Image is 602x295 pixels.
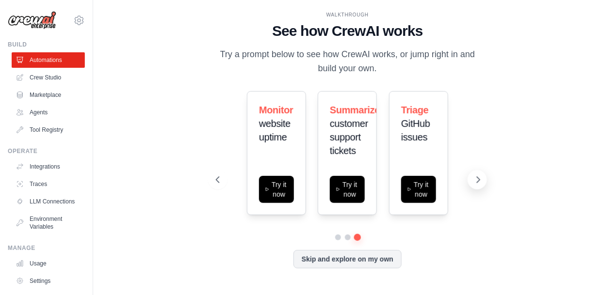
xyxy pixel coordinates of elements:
[553,248,602,295] iframe: Chat Widget
[216,22,479,40] h1: See how CrewAI works
[259,105,293,115] span: Monitor
[259,118,291,142] span: website uptime
[330,118,368,156] span: customer support tickets
[216,47,479,76] p: Try a prompt below to see how CrewAI works, or jump right in and build your own.
[8,244,85,252] div: Manage
[8,147,85,155] div: Operate
[12,52,85,68] a: Automations
[8,11,56,30] img: Logo
[12,70,85,85] a: Crew Studio
[12,87,85,103] a: Marketplace
[401,176,436,203] button: Try it now
[401,105,429,115] span: Triage
[12,211,85,234] a: Environment Variables
[12,194,85,209] a: LLM Connections
[12,176,85,192] a: Traces
[8,41,85,48] div: Build
[12,122,85,138] a: Tool Registry
[259,176,294,203] button: Try it now
[330,105,380,115] span: Summarize
[216,11,479,18] div: WALKTHROUGH
[12,159,85,174] a: Integrations
[330,176,365,203] button: Try it now
[293,250,402,268] button: Skip and explore on my own
[12,273,85,289] a: Settings
[12,105,85,120] a: Agents
[12,256,85,271] a: Usage
[401,118,430,142] span: GitHub issues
